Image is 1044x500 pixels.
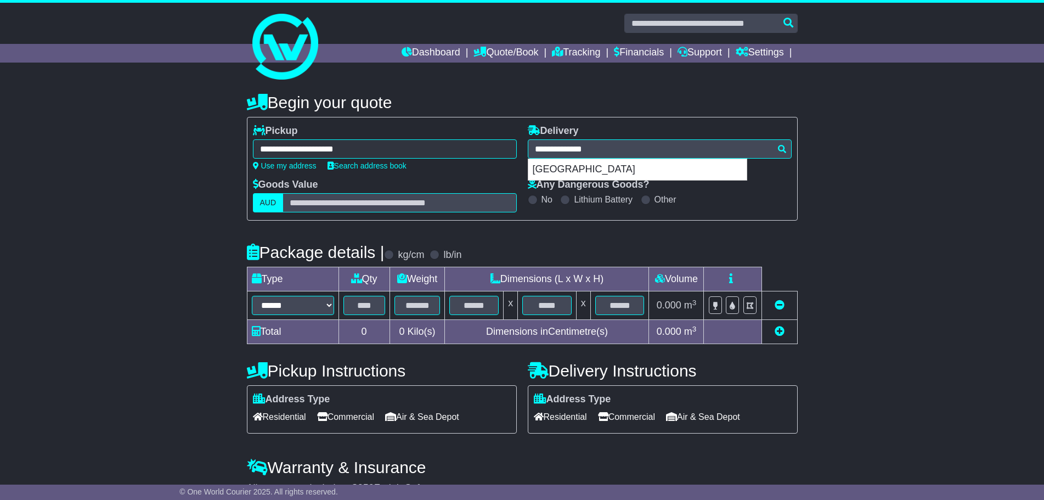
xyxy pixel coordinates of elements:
label: No [541,194,552,205]
a: Financials [614,44,664,63]
h4: Pickup Instructions [247,362,517,380]
span: Air & Sea Depot [385,408,459,425]
td: Dimensions in Centimetre(s) [445,320,649,344]
span: 0.000 [657,326,681,337]
a: Add new item [775,326,785,337]
label: Address Type [253,394,330,406]
span: Air & Sea Depot [666,408,740,425]
typeahead: Please provide city [528,139,792,159]
td: Total [247,320,338,344]
a: Support [678,44,722,63]
span: Residential [534,408,587,425]
td: x [504,291,518,320]
td: Weight [390,267,445,291]
div: [GEOGRAPHIC_DATA] [528,159,747,180]
td: Volume [649,267,704,291]
a: Settings [736,44,784,63]
h4: Delivery Instructions [528,362,798,380]
a: Remove this item [775,300,785,311]
span: © One World Courier 2025. All rights reserved. [179,487,338,496]
td: Type [247,267,338,291]
h4: Package details | [247,243,385,261]
label: Pickup [253,125,298,137]
h4: Begin your quote [247,93,798,111]
span: Commercial [317,408,374,425]
sup: 3 [692,299,697,307]
label: Delivery [528,125,579,137]
td: 0 [338,320,390,344]
span: 0 [399,326,404,337]
span: 250 [358,482,374,493]
div: All our quotes include a $ FreightSafe warranty. [247,482,798,495]
label: Address Type [534,394,611,406]
span: Residential [253,408,306,425]
a: Tracking [552,44,600,63]
label: AUD [253,193,284,212]
a: Quote/Book [473,44,538,63]
span: 0.000 [657,300,681,311]
label: Other [654,194,676,205]
label: lb/in [443,249,461,261]
td: Qty [338,267,390,291]
a: Search address book [328,161,407,170]
sup: 3 [692,325,697,333]
h4: Warranty & Insurance [247,458,798,476]
label: Goods Value [253,179,318,191]
td: Dimensions (L x W x H) [445,267,649,291]
a: Use my address [253,161,317,170]
td: x [576,291,590,320]
label: Lithium Battery [574,194,633,205]
span: Commercial [598,408,655,425]
label: Any Dangerous Goods? [528,179,650,191]
td: Kilo(s) [390,320,445,344]
label: kg/cm [398,249,424,261]
span: m [684,300,697,311]
span: m [684,326,697,337]
a: Dashboard [402,44,460,63]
